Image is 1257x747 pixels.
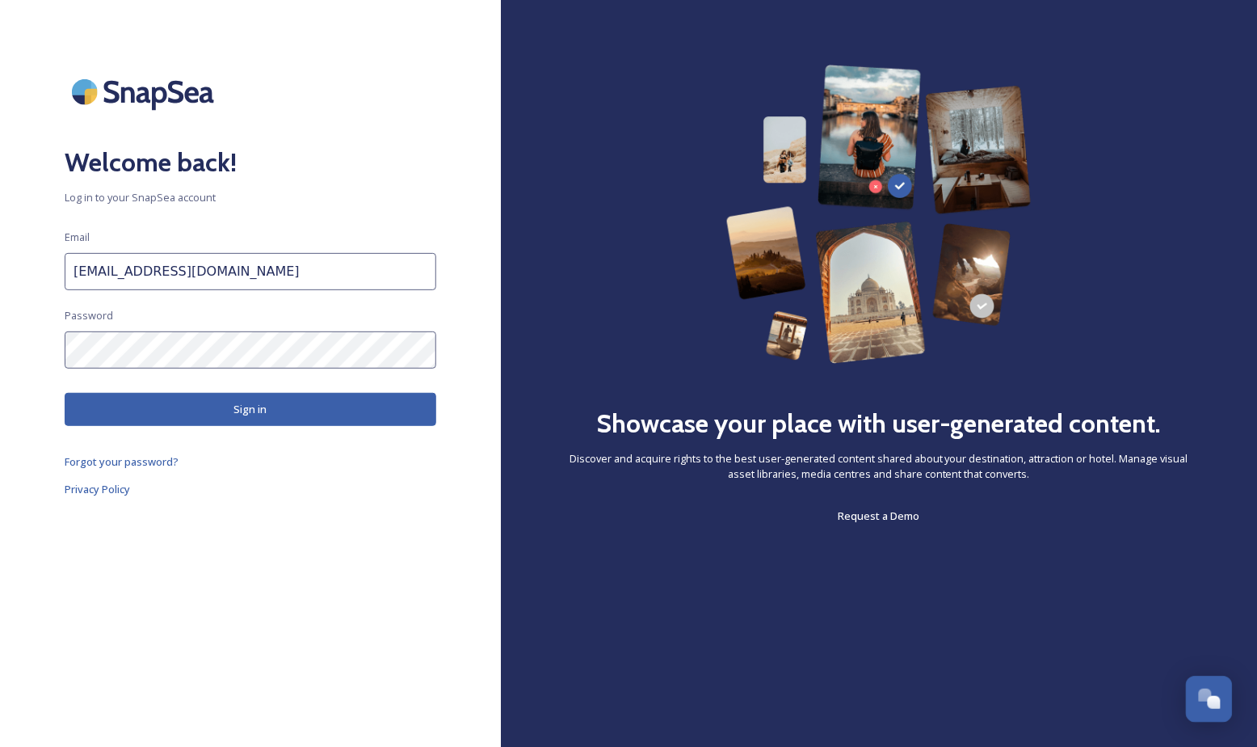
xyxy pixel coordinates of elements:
[839,506,920,525] a: Request a Demo
[65,230,90,245] span: Email
[65,65,226,119] img: SnapSea Logo
[65,452,436,471] a: Forgot your password?
[726,65,1031,364] img: 63b42ca75bacad526042e722_Group%20154-p-800.png
[565,451,1192,482] span: Discover and acquire rights to the best user-generated content shared about your destination, att...
[65,454,179,469] span: Forgot your password?
[1186,676,1233,723] button: Open Chat
[65,393,436,426] button: Sign in
[65,308,113,323] span: Password
[65,190,436,205] span: Log in to your SnapSea account
[839,509,920,523] span: Request a Demo
[65,143,436,182] h2: Welcome back!
[596,404,1162,443] h2: Showcase your place with user-generated content.
[65,253,436,290] input: john.doe@snapsea.io
[65,479,436,499] a: Privacy Policy
[65,482,130,496] span: Privacy Policy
